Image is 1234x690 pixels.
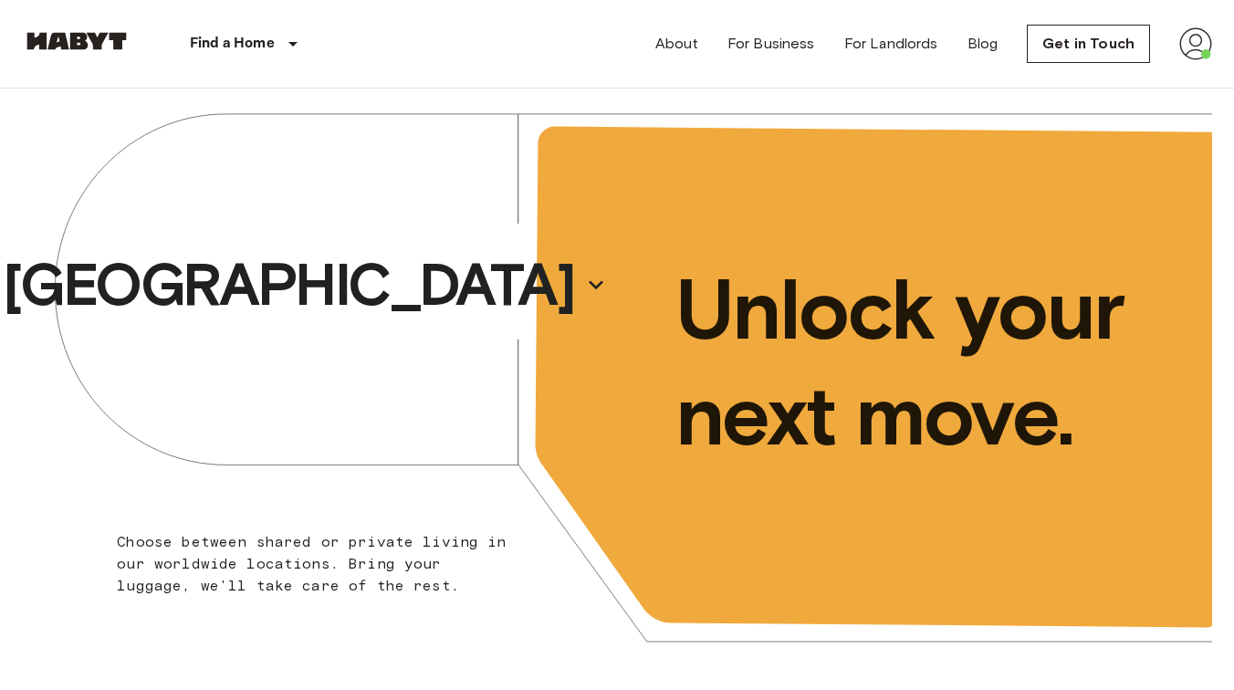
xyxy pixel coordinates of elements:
a: Blog [967,33,999,55]
a: For Landlords [844,33,938,55]
img: avatar [1179,27,1212,60]
p: [GEOGRAPHIC_DATA] [3,248,574,321]
a: Get in Touch [1027,25,1150,63]
a: About [655,33,698,55]
a: For Business [727,33,815,55]
p: Choose between shared or private living in our worldwide locations. Bring your luggage, we'll tak... [117,531,509,597]
p: Find a Home [190,33,275,55]
p: Unlock your next move. [675,256,1183,468]
img: Habyt [22,32,131,50]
